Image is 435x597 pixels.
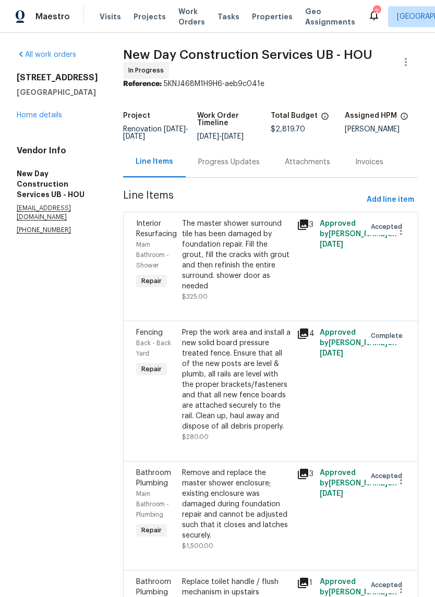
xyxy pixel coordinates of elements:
div: Invoices [355,157,383,167]
span: $280.00 [182,434,209,440]
span: Work Orders [178,6,205,27]
span: Projects [134,11,166,22]
div: Prep the work area and install a new solid board pressure treated fence. Ensure that all of the n... [182,327,291,432]
b: Reference: [123,80,162,88]
span: Accepted [371,222,406,232]
span: [DATE] [164,126,186,133]
span: $1,500.00 [182,543,213,549]
span: The hpm assigned to this work order. [400,112,408,126]
span: [DATE] [320,490,343,497]
span: - [197,133,244,140]
h5: Total Budget [271,112,318,119]
span: Accepted [371,580,406,590]
div: 3 [297,218,313,231]
span: Interior Resurfacing [136,220,177,238]
span: Main Bathroom - Plumbing [136,491,169,518]
div: 3 [297,468,313,480]
h5: Assigned HPM [345,112,397,119]
span: Geo Assignments [305,6,355,27]
span: $325.00 [182,294,208,300]
a: Home details [17,112,62,119]
div: 4 [297,327,313,340]
div: The master shower surround tile has been damaged by foundation repair. Fill the grout, fill the c... [182,218,291,291]
span: [DATE] [123,133,145,140]
span: Visits [100,11,121,22]
span: Bathroom Plumbing [136,469,171,487]
span: Fencing [136,329,163,336]
span: Add line item [367,193,414,206]
span: Approved by [PERSON_NAME] on [320,469,397,497]
span: Properties [252,11,293,22]
div: Attachments [285,157,330,167]
span: Complete [371,331,407,341]
span: Repair [137,276,166,286]
span: Accepted [371,471,406,481]
span: New Day Construction Services UB - HOU [123,48,372,61]
span: Maestro [35,11,70,22]
span: Approved by [PERSON_NAME] on [320,329,397,357]
span: [DATE] [320,241,343,248]
div: Progress Updates [198,157,260,167]
span: The total cost of line items that have been proposed by Opendoor. This sum includes line items th... [321,112,329,126]
span: Approved by [PERSON_NAME] on [320,220,397,248]
span: $2,819.70 [271,126,305,133]
span: - [123,126,188,140]
span: Repair [137,364,166,374]
div: 2 [373,6,380,17]
h2: [STREET_ADDRESS] [17,72,98,83]
span: Line Items [123,190,362,210]
span: Repair [137,525,166,535]
a: All work orders [17,51,76,58]
span: [DATE] [320,350,343,357]
div: Line Items [136,156,173,167]
h5: New Day Construction Services UB - HOU [17,168,98,200]
span: [DATE] [197,133,219,140]
h4: Vendor Info [17,145,98,156]
div: 1 [297,577,313,589]
span: Tasks [217,13,239,20]
div: 5KNJ468M1H9H6-aeb9c041e [123,79,418,89]
span: Bathroom Plumbing [136,578,171,596]
span: [DATE] [222,133,244,140]
button: Add line item [362,190,418,210]
h5: [GEOGRAPHIC_DATA] [17,87,98,98]
div: [PERSON_NAME] [345,126,419,133]
span: Back - Back Yard [136,340,171,357]
span: Main Bathroom - Shower [136,241,169,269]
h5: Work Order Timeline [197,112,271,127]
span: In Progress [128,65,168,76]
div: Remove and replace the master shower enclosure; existing enclosure was damaged during foundation ... [182,468,291,541]
span: Renovation [123,126,188,140]
h5: Project [123,112,150,119]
